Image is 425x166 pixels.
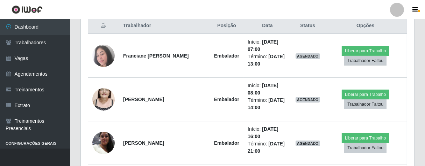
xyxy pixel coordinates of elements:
img: 1708625639310.jpeg [92,45,115,67]
li: Término: [248,140,287,155]
th: Posição [210,18,243,34]
strong: Embalador [214,97,239,102]
li: Término: [248,53,287,68]
th: Trabalhador [119,18,210,34]
img: 1699491283737.jpeg [92,128,115,158]
span: AGENDADO [296,97,320,103]
button: Liberar para Trabalho [342,90,389,99]
time: [DATE] 16:00 [248,126,278,139]
button: Liberar para Trabalho [342,133,389,143]
strong: Embalador [214,140,239,146]
span: AGENDADO [296,141,320,146]
li: Término: [248,97,287,111]
th: Opções [324,18,407,34]
th: Status [291,18,324,34]
img: CoreUI Logo [12,5,43,14]
li: Início: [248,38,287,53]
img: 1745854264697.jpeg [92,80,115,119]
th: Data [243,18,291,34]
strong: [PERSON_NAME] [123,97,164,102]
time: [DATE] 08:00 [248,83,278,96]
li: Início: [248,126,287,140]
button: Trabalhador Faltou [344,56,387,66]
button: Trabalhador Faltou [344,99,387,109]
button: Liberar para Trabalho [342,46,389,56]
li: Início: [248,82,287,97]
button: Trabalhador Faltou [344,143,387,153]
span: AGENDADO [296,53,320,59]
strong: Embalador [214,53,239,59]
strong: Franciane [PERSON_NAME] [123,53,189,59]
time: [DATE] 07:00 [248,39,278,52]
strong: [PERSON_NAME] [123,140,164,146]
